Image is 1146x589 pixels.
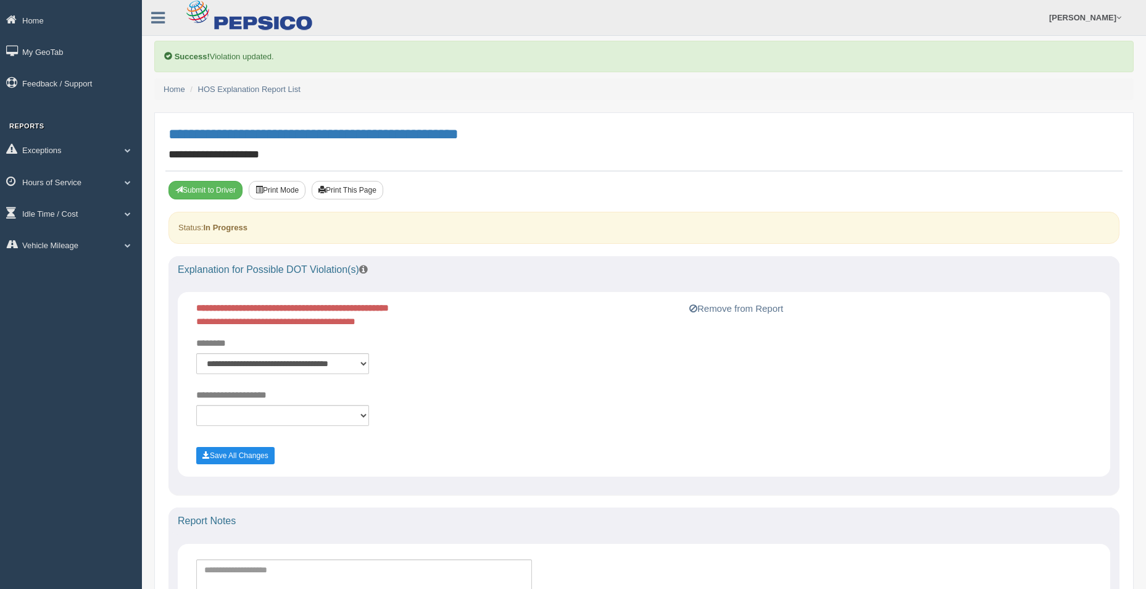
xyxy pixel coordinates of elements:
[196,447,275,464] button: Save
[168,256,1119,283] div: Explanation for Possible DOT Violation(s)
[168,508,1119,535] div: Report Notes
[168,181,243,199] button: Submit To Driver
[164,85,185,94] a: Home
[312,181,383,199] button: Print This Page
[249,181,305,199] button: Print Mode
[168,212,1119,243] div: Status:
[175,52,210,61] b: Success!
[686,301,787,316] button: Remove from Report
[198,85,301,94] a: HOS Explanation Report List
[154,41,1134,72] div: Violation updated.
[203,223,247,232] strong: In Progress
